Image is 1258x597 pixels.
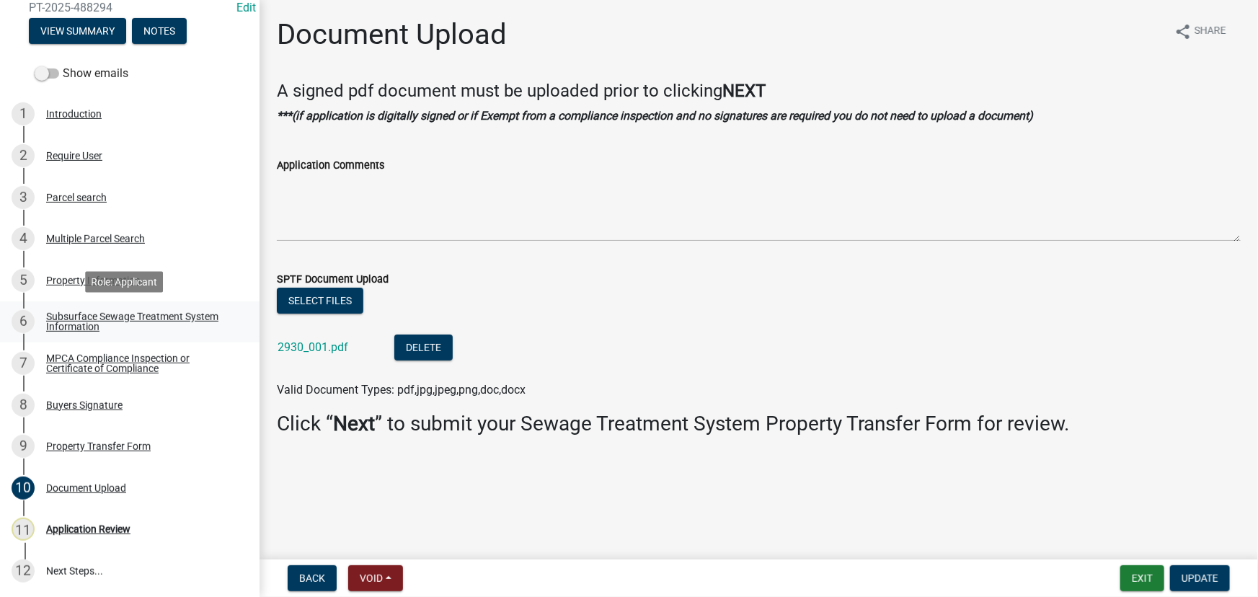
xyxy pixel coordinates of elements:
h1: Document Upload [277,17,507,52]
div: Role: Applicant [85,271,163,292]
h3: Click “ ” to submit your Sewage Treatment System Property Transfer Form for review. [277,412,1241,436]
div: 9 [12,435,35,458]
wm-modal-confirm: Notes [132,26,187,37]
button: View Summary [29,18,126,44]
div: Property Information [46,275,141,286]
span: PT-2025-488294 [29,1,231,14]
button: shareShare [1163,17,1238,45]
button: Notes [132,18,187,44]
label: Application Comments [277,161,384,171]
span: Valid Document Types: pdf,jpg,jpeg,png,doc,docx [277,383,526,397]
div: 3 [12,186,35,209]
div: 4 [12,227,35,250]
h4: A signed pdf document must be uploaded prior to clicking [277,81,1241,102]
div: Document Upload [46,483,126,493]
button: Update [1170,565,1230,591]
button: Void [348,565,403,591]
label: SPTF Document Upload [277,275,389,285]
span: Back [299,572,325,584]
div: 2 [12,144,35,167]
button: Delete [394,335,453,361]
span: Share [1195,23,1226,40]
div: Property Transfer Form [46,441,151,451]
a: 2930_001.pdf [278,340,348,354]
span: Void [360,572,383,584]
div: 10 [12,477,35,500]
div: Subsurface Sewage Treatment System Information [46,311,236,332]
div: Introduction [46,109,102,119]
div: 1 [12,102,35,125]
div: MPCA Compliance Inspection or Certificate of Compliance [46,353,236,373]
div: Buyers Signature [46,400,123,410]
wm-modal-confirm: Delete Document [394,342,453,355]
div: Application Review [46,524,130,534]
div: 12 [12,560,35,583]
button: Exit [1120,565,1164,591]
a: Edit [236,1,256,14]
div: Multiple Parcel Search [46,234,145,244]
div: 6 [12,310,35,333]
div: 8 [12,394,35,417]
div: 11 [12,518,35,541]
wm-modal-confirm: Edit Application Number [236,1,256,14]
button: Back [288,565,337,591]
div: 5 [12,269,35,292]
button: Select files [277,288,363,314]
label: Show emails [35,65,128,82]
div: Parcel search [46,193,107,203]
wm-modal-confirm: Summary [29,26,126,37]
strong: NEXT [722,81,766,101]
div: 7 [12,352,35,375]
span: Update [1182,572,1218,584]
strong: ***(if application is digitally signed or if Exempt from a compliance inspection and no signature... [277,109,1033,123]
i: share [1174,23,1192,40]
strong: Next [333,412,375,435]
div: Require User [46,151,102,161]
